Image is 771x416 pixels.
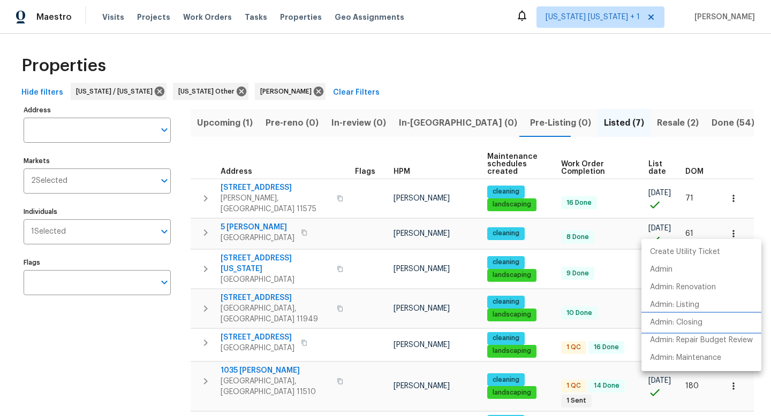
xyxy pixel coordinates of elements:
[650,299,699,311] p: Admin: Listing
[650,282,716,293] p: Admin: Renovation
[650,264,672,275] p: Admin
[650,352,721,364] p: Admin: Maintenance
[650,317,702,328] p: Admin: Closing
[650,246,720,258] p: Create Utility Ticket
[650,335,753,346] p: Admin: Repair Budget Review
